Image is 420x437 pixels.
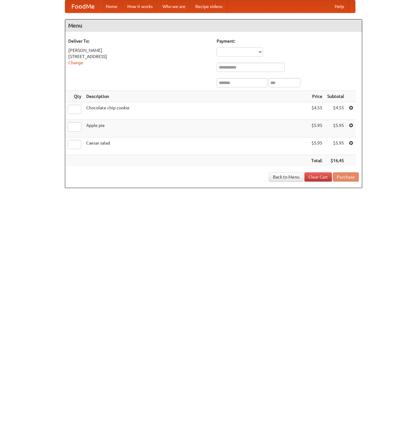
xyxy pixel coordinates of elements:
[309,155,325,166] th: Total:
[68,47,210,53] div: [PERSON_NAME]
[65,91,84,102] th: Qty
[68,60,83,65] a: Change
[309,102,325,120] td: $4.55
[190,0,227,13] a: Recipe videos
[68,38,210,44] h5: Deliver To:
[325,155,346,166] th: $16.45
[325,120,346,137] td: $5.95
[330,0,349,13] a: Help
[158,0,190,13] a: Who we are
[269,172,303,182] a: Back to Menu
[217,38,359,44] h5: Payment:
[101,0,122,13] a: Home
[65,0,101,13] a: FoodMe
[84,102,309,120] td: Chocolate chip cookie
[68,53,210,60] div: [STREET_ADDRESS]
[304,172,332,182] a: Clear Cart
[309,120,325,137] td: $5.95
[325,137,346,155] td: $5.95
[122,0,158,13] a: How it works
[325,102,346,120] td: $4.55
[333,172,359,182] button: Purchase
[65,19,362,32] h4: Menu
[84,120,309,137] td: Apple pie
[84,137,309,155] td: Caesar salad
[325,91,346,102] th: Subtotal
[309,137,325,155] td: $5.95
[309,91,325,102] th: Price
[84,91,309,102] th: Description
